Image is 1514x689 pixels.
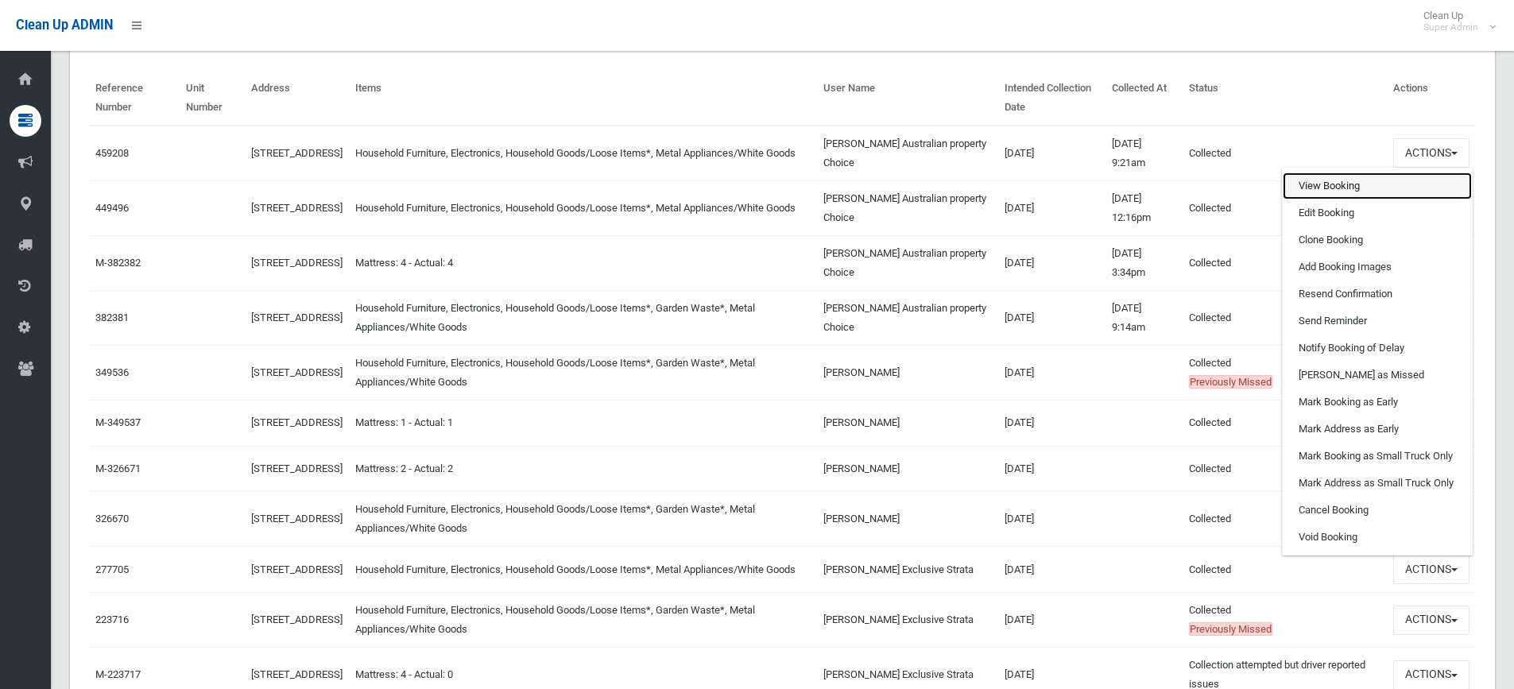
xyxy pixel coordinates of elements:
[349,235,818,290] td: Mattress: 4 - Actual: 4
[1283,199,1472,226] a: Edit Booking
[95,312,129,323] a: 382381
[1283,335,1472,362] a: Notify Booking of Delay
[817,593,998,648] td: [PERSON_NAME] Exclusive Strata
[998,593,1105,648] td: [DATE]
[251,463,343,474] a: [STREET_ADDRESS]
[251,563,343,575] a: [STREET_ADDRESS]
[998,126,1105,181] td: [DATE]
[95,668,141,680] a: M-223717
[1183,290,1387,345] td: Collected
[1393,606,1469,635] button: Actions
[95,366,129,378] a: 349536
[1283,443,1472,470] a: Mark Booking as Small Truck Only
[1105,71,1183,126] th: Collected At
[1283,308,1472,335] a: Send Reminder
[998,492,1105,547] td: [DATE]
[1283,524,1472,551] a: Void Booking
[251,614,343,625] a: [STREET_ADDRESS]
[349,446,818,492] td: Mattress: 2 - Actual: 2
[251,366,343,378] a: [STREET_ADDRESS]
[16,17,113,33] span: Clean Up ADMIN
[998,446,1105,492] td: [DATE]
[817,71,998,126] th: User Name
[817,492,998,547] td: [PERSON_NAME]
[245,71,349,126] th: Address
[1283,172,1472,199] a: View Booking
[1183,126,1387,181] td: Collected
[817,400,998,446] td: [PERSON_NAME]
[1183,71,1387,126] th: Status
[1283,226,1472,254] a: Clone Booking
[180,71,245,126] th: Unit Number
[251,202,343,214] a: [STREET_ADDRESS]
[1393,555,1469,584] button: Actions
[1183,547,1387,593] td: Collected
[1393,138,1469,168] button: Actions
[251,147,343,159] a: [STREET_ADDRESS]
[1105,126,1183,181] td: [DATE] 9:21am
[95,513,129,524] a: 326670
[1283,497,1472,524] a: Cancel Booking
[1283,362,1472,389] a: [PERSON_NAME] as Missed
[1423,21,1478,33] small: Super Admin
[1183,400,1387,446] td: Collected
[95,202,129,214] a: 449496
[1283,416,1472,443] a: Mark Address as Early
[1283,281,1472,308] a: Resend Confirmation
[817,290,998,345] td: [PERSON_NAME] Australian property Choice
[998,345,1105,400] td: [DATE]
[1105,290,1183,345] td: [DATE] 9:14am
[89,71,180,126] th: Reference Number
[349,547,818,593] td: Household Furniture, Electronics, Household Goods/Loose Items*, Metal Appliances/White Goods
[251,513,343,524] a: [STREET_ADDRESS]
[998,235,1105,290] td: [DATE]
[998,180,1105,235] td: [DATE]
[1415,10,1494,33] span: Clean Up
[817,446,998,492] td: [PERSON_NAME]
[817,547,998,593] td: [PERSON_NAME] Exclusive Strata
[349,400,818,446] td: Mattress: 1 - Actual: 1
[251,257,343,269] a: [STREET_ADDRESS]
[998,400,1105,446] td: [DATE]
[95,463,141,474] a: M-326671
[998,547,1105,593] td: [DATE]
[1189,375,1272,389] span: Previously Missed
[1183,446,1387,492] td: Collected
[1183,593,1387,648] td: Collected
[95,416,141,428] a: M-349537
[998,71,1105,126] th: Intended Collection Date
[349,345,818,400] td: Household Furniture, Electronics, Household Goods/Loose Items*, Garden Waste*, Metal Appliances/W...
[251,312,343,323] a: [STREET_ADDRESS]
[1183,345,1387,400] td: Collected
[817,345,998,400] td: [PERSON_NAME]
[349,492,818,547] td: Household Furniture, Electronics, Household Goods/Loose Items*, Garden Waste*, Metal Appliances/W...
[349,180,818,235] td: Household Furniture, Electronics, Household Goods/Loose Items*, Metal Appliances/White Goods
[1387,71,1476,126] th: Actions
[998,290,1105,345] td: [DATE]
[95,257,141,269] a: M-382382
[95,563,129,575] a: 277705
[1283,470,1472,497] a: Mark Address as Small Truck Only
[1183,180,1387,235] td: Collected
[1105,235,1183,290] td: [DATE] 3:34pm
[1183,492,1387,547] td: Collected
[349,593,818,648] td: Household Furniture, Electronics, Household Goods/Loose Items*, Garden Waste*, Metal Appliances/W...
[817,126,998,181] td: [PERSON_NAME] Australian property Choice
[349,126,818,181] td: Household Furniture, Electronics, Household Goods/Loose Items*, Metal Appliances/White Goods
[817,235,998,290] td: [PERSON_NAME] Australian property Choice
[349,290,818,345] td: Household Furniture, Electronics, Household Goods/Loose Items*, Garden Waste*, Metal Appliances/W...
[95,614,129,625] a: 223716
[1105,180,1183,235] td: [DATE] 12:16pm
[1189,622,1272,636] span: Previously Missed
[817,180,998,235] td: [PERSON_NAME] Australian property Choice
[1283,254,1472,281] a: Add Booking Images
[1283,389,1472,416] a: Mark Booking as Early
[251,668,343,680] a: [STREET_ADDRESS]
[251,416,343,428] a: [STREET_ADDRESS]
[1183,235,1387,290] td: Collected
[95,147,129,159] a: 459208
[349,71,818,126] th: Items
